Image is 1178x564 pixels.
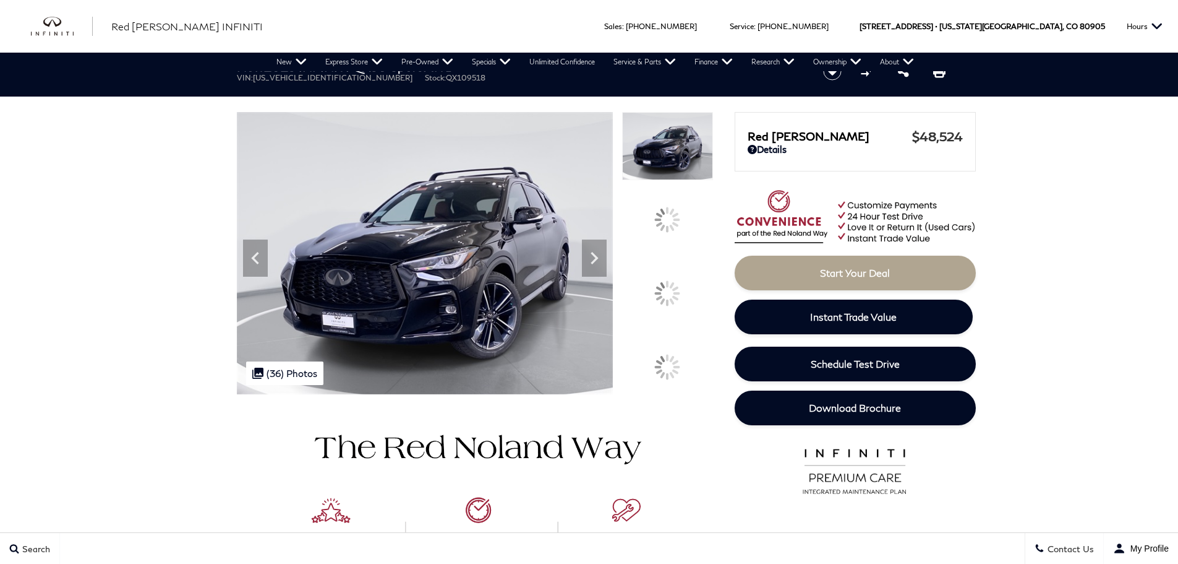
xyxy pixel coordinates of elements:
a: Start Your Deal [735,256,976,290]
span: : [754,22,756,31]
a: Details [748,144,963,155]
a: Specials [463,53,520,71]
span: Stock: [425,73,446,82]
a: Unlimited Confidence [520,53,604,71]
span: Instant Trade Value [810,311,897,323]
img: infinitipremiumcare.png [795,446,915,495]
a: Red [PERSON_NAME] $48,524 [748,129,963,144]
a: Ownership [804,53,871,71]
a: [PHONE_NUMBER] [758,22,829,31]
span: [US_VEHICLE_IDENTIFICATION_NUMBER] [253,73,412,82]
a: Express Store [316,53,392,71]
img: INFINITI [31,17,93,37]
a: Instant Trade Value [735,300,973,334]
a: infiniti [31,17,93,37]
span: Sales [604,22,622,31]
a: New [267,53,316,71]
img: New 2025 BLACK OBSIDIAN INFINITI Sport AWD image 1 [622,112,712,180]
span: VIN: [237,73,253,82]
button: Compare vehicle [859,62,877,80]
div: (36) Photos [246,362,323,385]
button: user-profile-menu [1104,533,1178,564]
nav: Main Navigation [267,53,923,71]
span: $48,524 [912,129,963,144]
span: Red [PERSON_NAME] INFINITI [111,20,263,32]
span: Contact Us [1044,544,1094,554]
span: Start Your Deal [820,267,890,279]
span: : [622,22,624,31]
span: Download Brochure [809,402,901,414]
span: Schedule Test Drive [811,358,900,370]
img: New 2025 BLACK OBSIDIAN INFINITI Sport AWD image 1 [237,112,613,394]
a: [STREET_ADDRESS] • [US_STATE][GEOGRAPHIC_DATA], CO 80905 [860,22,1105,31]
a: Service & Parts [604,53,685,71]
a: Pre-Owned [392,53,463,71]
a: Finance [685,53,742,71]
a: Download Brochure [735,391,976,425]
span: Search [19,544,50,554]
span: QX109518 [446,73,485,82]
span: Service [730,22,754,31]
a: About [871,53,923,71]
a: [PHONE_NUMBER] [626,22,697,31]
span: Red [PERSON_NAME] [748,129,912,143]
span: My Profile [1125,544,1169,553]
a: Red [PERSON_NAME] INFINITI [111,19,263,34]
a: Research [742,53,804,71]
a: Schedule Test Drive [735,347,976,381]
